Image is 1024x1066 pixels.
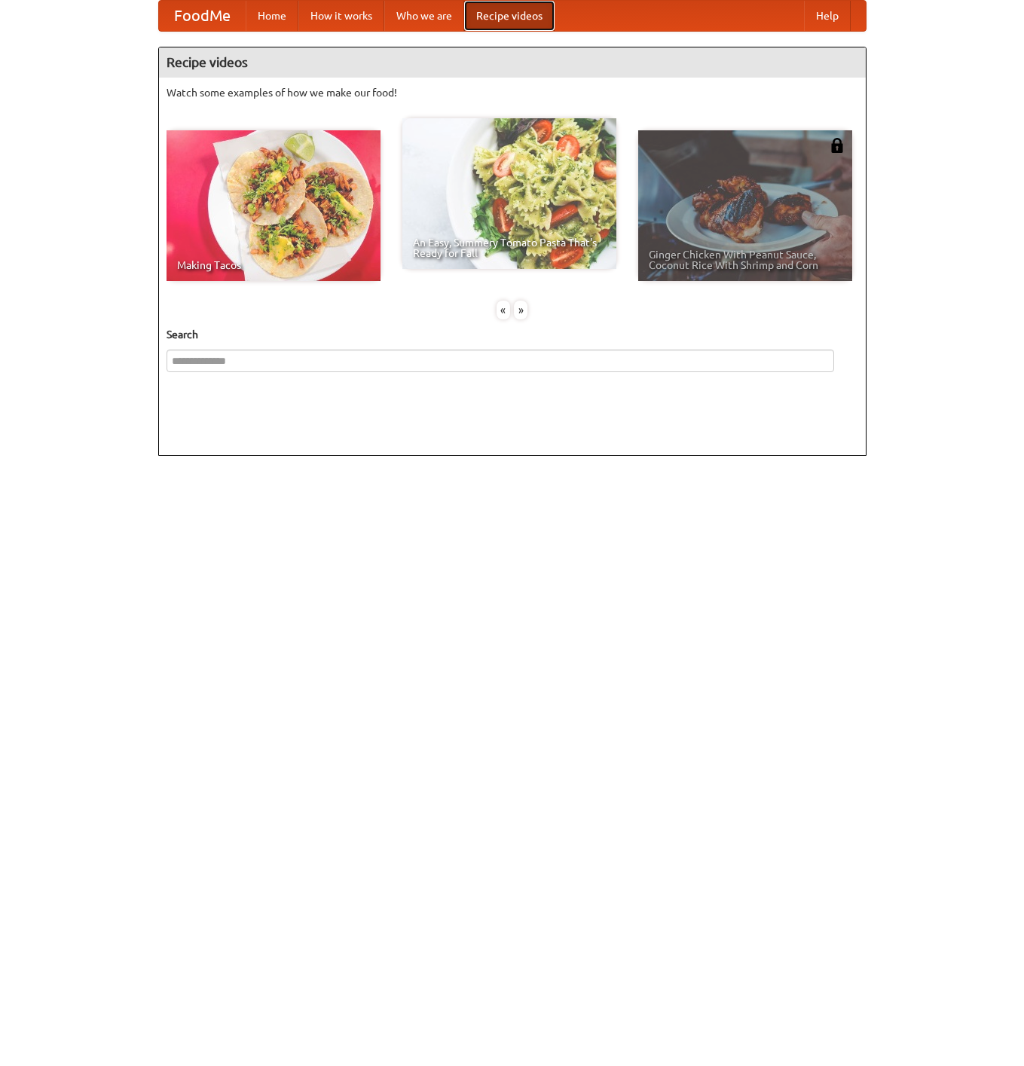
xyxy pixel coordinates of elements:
div: » [514,301,527,319]
a: An Easy, Summery Tomato Pasta That's Ready for Fall [402,118,616,269]
h5: Search [167,327,858,342]
h4: Recipe videos [159,47,866,78]
a: Who we are [384,1,464,31]
a: FoodMe [159,1,246,31]
img: 483408.png [830,138,845,153]
a: Home [246,1,298,31]
a: Help [804,1,851,31]
div: « [497,301,510,319]
p: Watch some examples of how we make our food! [167,85,858,100]
a: Making Tacos [167,130,381,281]
span: An Easy, Summery Tomato Pasta That's Ready for Fall [413,237,606,258]
a: How it works [298,1,384,31]
span: Making Tacos [177,260,370,270]
a: Recipe videos [464,1,555,31]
